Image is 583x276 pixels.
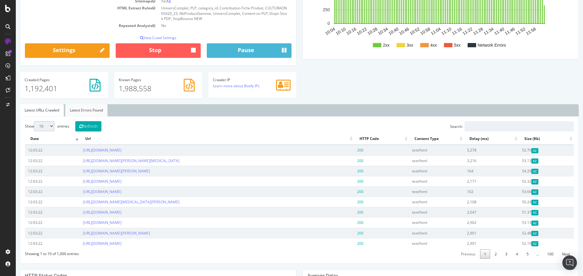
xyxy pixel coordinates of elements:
text: 5xx [438,43,445,48]
a: Previous [441,249,464,259]
td: 12:03:22 [9,228,64,238]
td: text/html [393,197,448,207]
td: 12:03:22 [9,197,64,207]
td: 52.19 [503,238,558,248]
td: 12:03:22 [9,186,64,197]
div: Open Intercom Messenger [562,255,577,270]
td: 3,278 [448,145,503,155]
a: Next [542,249,558,259]
td: HTML Extract Rules [9,5,142,22]
text: Network Errors [462,43,490,48]
text: 11:10 [425,26,437,36]
h4: Crawler IP [197,78,276,82]
a: [URL][DOMAIN_NAME] [67,189,106,194]
span: 200 [341,210,348,215]
text: 10:22 [340,26,352,36]
a: [URL][DOMAIN_NAME] [67,179,106,184]
td: 52.32 [503,176,558,186]
td: 12:03:22 [9,166,64,176]
text: 10:34 [361,26,373,36]
text: 10:16 [330,26,342,36]
text: 3xx [391,43,397,48]
span: 200 [341,241,348,246]
a: [URL][DOMAIN_NAME] [67,210,106,215]
td: 3,216 [448,155,503,166]
td: 12:03:22 [9,207,64,217]
td: 12:03:22 [9,145,64,155]
td: 51.37 [503,207,558,217]
text: 11:22 [446,26,458,36]
td: 53.13 [503,155,558,166]
td: text/html [393,238,448,248]
a: [URL][DOMAIN_NAME] [67,220,106,225]
td: text/html [393,166,448,176]
p: 1,192,401 [9,83,88,94]
span: 200 [341,158,348,163]
text: 11:52 [499,26,510,36]
td: 50.24 [503,197,558,207]
label: Search: [434,121,558,131]
label: Show entries [9,121,53,131]
button: Refresh [60,121,86,131]
td: 12:03:22 [9,155,64,166]
td: 2,901 [448,228,503,238]
span: Gzipped Content [516,210,523,215]
td: text/html [393,145,448,155]
td: 52.48 [503,228,558,238]
span: Gzipped Content [516,241,523,246]
span: Gzipped Content [516,189,523,195]
span: … [517,251,527,257]
text: 10:46 [383,26,394,36]
a: [URL][DOMAIN_NAME] [67,241,106,246]
a: [URL][DOMAIN_NAME] [67,148,106,153]
text: 11:28 [456,26,468,36]
text: 11:40 [478,26,489,36]
span: Gzipped Content [516,221,523,226]
span: Gzipped Content [516,231,523,236]
text: 10:04 [309,26,320,36]
text: 250 [307,7,314,12]
a: [URL][DOMAIN_NAME][PERSON_NAME] [67,231,134,236]
td: Repeated Analysis [9,22,142,29]
p: 1,988,558 [103,83,182,94]
span: 200 [341,148,348,153]
th: Size (Kb): activate to sort column ascending [503,133,558,145]
td: No [142,22,276,29]
td: text/html [393,186,448,197]
text: 10:40 [372,26,384,36]
td: text/html [393,176,448,186]
a: Latest Errors Found [49,104,92,116]
th: Delay (ms): activate to sort column ascending [448,133,503,145]
text: 11:58 [509,26,521,36]
td: 2,171 [448,176,503,186]
input: Search: [449,121,558,131]
span: Gzipped Content [516,179,523,184]
td: text/html [393,155,448,166]
p: View Crawl Settings [9,35,276,40]
text: 11:16 [435,26,447,36]
td: 53.13 [503,217,558,228]
span: Gzipped Content [516,148,523,153]
button: Pause [191,43,276,58]
h4: Pages Crawled [9,78,88,82]
td: text/html [393,217,448,228]
text: 11:46 [488,26,500,36]
td: 12:03:22 [9,217,64,228]
span: Gzipped Content [516,200,523,205]
span: Gzipped Content [516,158,523,164]
td: 52.70 [503,145,558,155]
a: Settings [9,43,94,58]
a: 1 [464,249,474,259]
td: 53.66 [503,186,558,197]
text: 10:52 [393,26,405,36]
a: 2 [475,249,485,259]
div: Showing 1 to 10 of 1,000 entries [9,248,63,256]
th: HTTP Code: activate to sort column ascending [338,133,393,145]
td: 2,962 [448,217,503,228]
span: 200 [341,231,348,236]
td: 164 [448,166,503,176]
td: 2,047 [448,207,503,217]
th: Url: activate to sort column ascending [64,133,338,145]
a: 4 [496,249,506,259]
a: [URL][DOMAIN_NAME][MEDICAL_DATA][PERSON_NAME] [67,199,164,205]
